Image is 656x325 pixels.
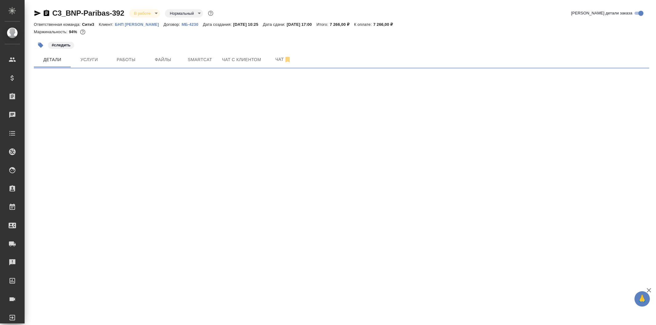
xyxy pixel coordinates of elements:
[634,291,650,307] button: 🙏
[34,38,47,52] button: Добавить тэг
[222,56,261,64] span: Чат с клиентом
[207,9,215,17] button: Доп статусы указывают на важность/срочность заказа
[330,22,354,27] p: 7 266,00 ₽
[148,56,178,64] span: Файлы
[43,10,50,17] button: Скопировать ссылку
[129,9,160,18] div: В работе
[354,22,373,27] p: К оплате:
[52,42,70,48] p: #следить
[571,10,632,16] span: [PERSON_NAME] детали заказа
[168,11,196,16] button: Нормальный
[164,22,182,27] p: Договор:
[115,22,164,27] a: БНП [PERSON_NAME]
[38,56,67,64] span: Детали
[268,56,298,63] span: Чат
[203,22,233,27] p: Дата создания:
[99,22,115,27] p: Клиент:
[34,10,41,17] button: Скопировать ссылку для ЯМессенджера
[316,22,330,27] p: Итого:
[79,28,87,36] button: 381.44 RUB;
[52,9,124,17] a: C3_BNP-Paribas-392
[165,9,203,18] div: В работе
[181,22,203,27] a: МБ-4230
[82,22,99,27] p: Сити3
[111,56,141,64] span: Работы
[34,29,69,34] p: Маржинальность:
[34,22,82,27] p: Ответственная команда:
[47,42,75,47] span: следить
[637,292,647,305] span: 🙏
[233,22,263,27] p: [DATE] 10:25
[263,22,287,27] p: Дата сдачи:
[284,56,291,63] svg: Отписаться
[74,56,104,64] span: Услуги
[373,22,398,27] p: 7 266,00 ₽
[69,29,78,34] p: 94%
[132,11,153,16] button: В работе
[185,56,215,64] span: Smartcat
[287,22,316,27] p: [DATE] 17:00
